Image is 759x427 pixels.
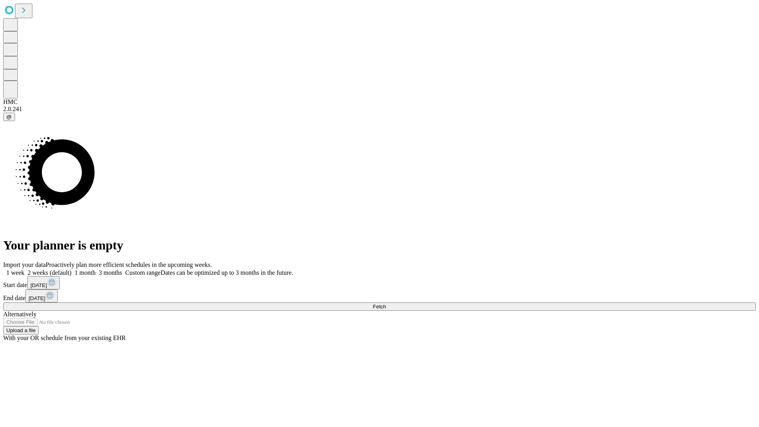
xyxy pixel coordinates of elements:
[25,289,58,302] button: [DATE]
[6,269,25,276] span: 1 week
[373,304,386,310] span: Fetch
[30,282,47,288] span: [DATE]
[160,269,293,276] span: Dates can be optimized up to 3 months in the future.
[99,269,122,276] span: 3 months
[3,106,756,113] div: 2.0.241
[3,311,36,317] span: Alternatively
[3,289,756,302] div: End date
[28,295,45,301] span: [DATE]
[3,113,15,121] button: @
[125,269,160,276] span: Custom range
[27,276,60,289] button: [DATE]
[6,114,12,120] span: @
[75,269,96,276] span: 1 month
[3,238,756,253] h1: Your planner is empty
[46,261,212,268] span: Proactively plan more efficient schedules in the upcoming weeks.
[28,269,72,276] span: 2 weeks (default)
[3,326,39,334] button: Upload a file
[3,276,756,289] div: Start date
[3,334,126,341] span: With your OR schedule from your existing EHR
[3,98,756,106] div: HMC
[3,261,46,268] span: Import your data
[3,302,756,311] button: Fetch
